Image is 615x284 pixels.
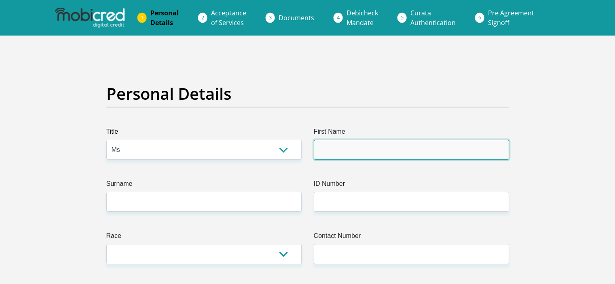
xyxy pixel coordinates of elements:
span: Curata Authentication [410,8,456,27]
a: DebicheckMandate [340,5,385,31]
label: Race [106,231,302,244]
input: Surname [106,192,302,212]
label: Title [106,127,302,140]
span: Debicheck Mandate [347,8,378,27]
input: Contact Number [314,244,509,264]
input: ID Number [314,192,509,212]
h2: Personal Details [106,84,509,103]
label: ID Number [314,179,509,192]
input: First Name [314,140,509,160]
label: Contact Number [314,231,509,244]
a: CurataAuthentication [404,5,462,31]
span: Pre Agreement Signoff [488,8,534,27]
span: Personal Details [150,8,179,27]
img: mobicred logo [55,8,125,28]
a: Documents [272,10,321,26]
a: PersonalDetails [144,5,185,31]
label: First Name [314,127,509,140]
label: Surname [106,179,302,192]
span: Acceptance of Services [211,8,246,27]
a: Acceptanceof Services [205,5,253,31]
span: Documents [279,13,314,22]
a: Pre AgreementSignoff [482,5,541,31]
